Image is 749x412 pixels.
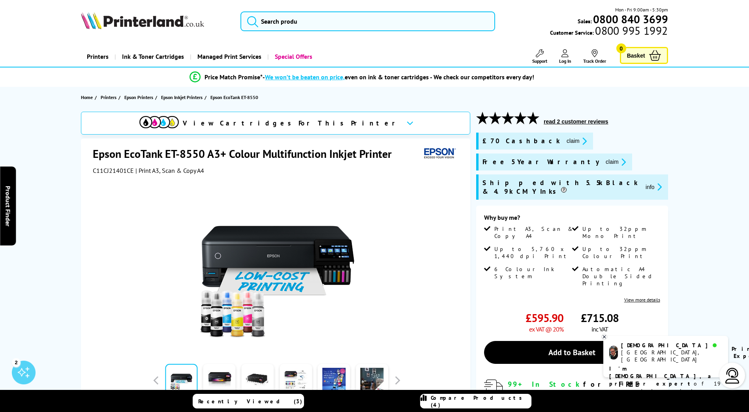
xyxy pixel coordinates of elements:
span: View Cartridges For This Printer [183,119,400,127]
span: Print A3, Scan & Copy A4 [494,225,570,240]
span: Up to 32ppm Mono Print [582,225,658,240]
input: Search produ [240,11,495,31]
span: Up to 5,760 x 1,440 dpi Print [494,245,570,260]
a: Track Order [583,49,606,64]
span: Sales: [578,17,592,25]
a: Basket 0 [620,47,668,64]
span: Basket [627,50,645,61]
a: Printers [81,47,115,67]
img: user-headset-light.svg [725,368,740,384]
span: Up to 32ppm Colour Print [582,245,658,260]
a: Epson Printers [124,93,155,101]
span: Mon - Fri 9:00am - 5:30pm [615,6,668,13]
span: Home [81,93,93,101]
span: Product Finder [4,186,12,227]
a: Special Offers [267,47,318,67]
span: ex VAT @ 20% [529,325,563,333]
a: Home [81,93,95,101]
div: [GEOGRAPHIC_DATA], [GEOGRAPHIC_DATA] [621,349,722,363]
div: Why buy me? [484,213,660,225]
span: Ink & Toner Cartridges [122,47,184,67]
button: promo-description [564,137,589,146]
a: Compare Products (4) [420,394,531,408]
li: modal_Promise [63,70,662,84]
a: Managed Print Services [190,47,267,67]
span: £70 Cashback [482,137,560,146]
span: Free 5 Year Warranty [482,157,599,167]
span: Epson EcoTank ET-8550 [210,94,258,100]
span: Epson Inkjet Printers [161,93,203,101]
span: Printers [101,93,116,101]
span: | Print A3, Scan & Copy A4 [135,167,204,174]
span: Shipped with 5.5k Black & 4.9k CMY Inks [482,178,639,196]
img: Printerland Logo [81,12,204,29]
a: Epson Inkjet Printers [161,93,205,101]
div: for FREE Next Day Delivery [508,380,660,398]
span: Epson Printers [124,93,153,101]
span: Price Match Promise* [205,73,263,81]
a: Printerland Logo [81,12,231,31]
div: 2 [12,358,21,367]
img: Epson EcoTank ET-8550 [199,190,354,345]
span: 6 Colour Ink System [494,266,570,280]
a: Ink & Toner Cartridges [115,47,190,67]
b: 0800 840 3699 [593,12,668,26]
span: We won’t be beaten on price, [265,73,345,81]
a: Log In [559,49,571,64]
span: 99+ In Stock [508,380,583,389]
button: read 2 customer reviews [541,118,610,125]
b: I'm [DEMOGRAPHIC_DATA], a printer expert [609,365,713,387]
span: £595.90 [526,311,563,325]
h1: Epson EcoTank ET-8550 A3+ Colour Multifunction Inkjet Printer [93,146,400,161]
a: Add to Basket [484,341,660,364]
button: promo-description [643,182,664,191]
span: 0800 995 1992 [594,27,668,34]
span: Automatic A4 Double Sided Printing [582,266,658,287]
span: inc VAT [591,325,608,333]
span: Compare Products (4) [431,394,531,408]
span: £715.08 [581,311,619,325]
div: - even on ink & toner cartridges - We check our competitors every day! [263,73,534,81]
a: Recently Viewed (3) [193,394,304,408]
span: C11CJ21401CE [93,167,134,174]
a: 0800 840 3699 [592,15,668,23]
span: Log In [559,58,571,64]
span: Support [532,58,547,64]
a: Printers [101,93,118,101]
div: [DEMOGRAPHIC_DATA] [621,342,722,349]
img: chris-livechat.png [609,346,618,360]
p: of 19 years! I can help you choose the right product [609,365,722,410]
span: 0 [616,43,626,53]
span: Recently Viewed (3) [198,398,302,405]
img: cmyk-icon.svg [139,116,179,128]
span: Customer Service: [550,27,668,36]
button: promo-description [603,157,628,167]
a: View more details [624,297,660,303]
img: Epson [421,146,457,161]
a: Support [532,49,547,64]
